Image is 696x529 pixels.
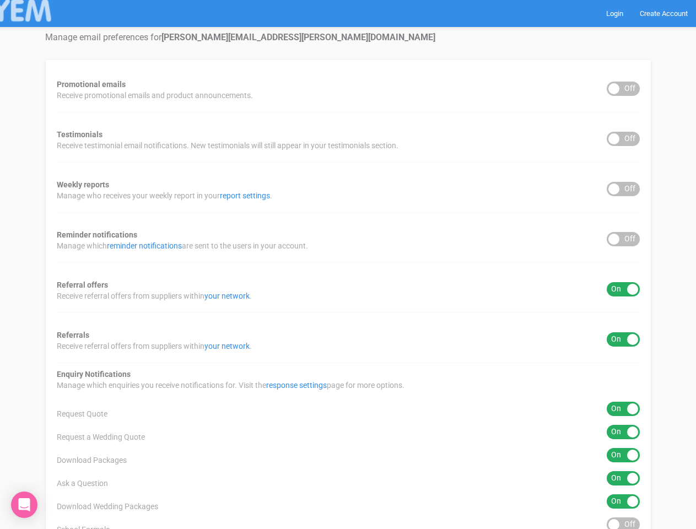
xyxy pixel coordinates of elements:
span: Receive promotional emails and product announcements. [57,90,253,101]
span: Manage which enquiries you receive notifications for. Visit the page for more options. [57,380,404,391]
strong: Weekly reports [57,180,109,189]
a: your network [204,292,250,300]
div: Open Intercom Messenger [11,492,37,518]
h4: Manage email preferences for [45,33,651,42]
strong: Testimonials [57,130,102,139]
strong: Referrals [57,331,89,339]
span: Download Packages [57,455,127,466]
span: Request Quote [57,408,107,419]
span: Ask a Question [57,478,108,489]
span: Receive testimonial email notifications. New testimonials will still appear in your testimonials ... [57,140,398,151]
a: reminder notifications [107,241,182,250]
span: Manage who receives your weekly report in your . [57,190,272,201]
strong: Promotional emails [57,80,126,89]
strong: Referral offers [57,280,108,289]
span: Receive referral offers from suppliers within . [57,290,252,301]
strong: [PERSON_NAME][EMAIL_ADDRESS][PERSON_NAME][DOMAIN_NAME] [161,32,435,42]
span: Receive referral offers from suppliers within . [57,341,252,352]
strong: Enquiry Notifications [57,370,131,379]
span: Manage which are sent to the users in your account. [57,240,308,251]
strong: Reminder notifications [57,230,137,239]
a: response settings [266,381,327,390]
span: Download Wedding Packages [57,501,158,512]
a: your network [204,342,250,350]
span: Request a Wedding Quote [57,431,145,442]
a: report settings [220,191,270,200]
